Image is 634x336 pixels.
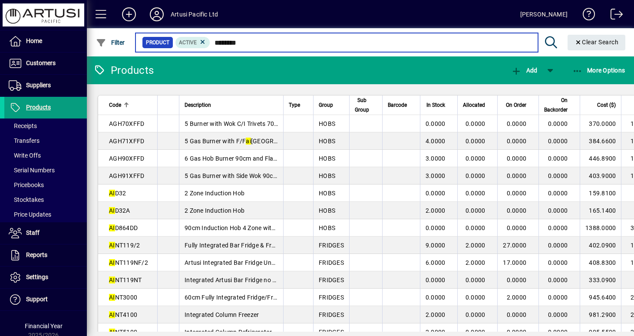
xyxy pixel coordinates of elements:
[185,100,211,110] span: Description
[507,207,527,214] span: 0.0000
[146,38,169,47] span: Product
[319,190,335,197] span: HOBS
[4,267,87,288] a: Settings
[109,155,144,162] span: AGH90XFFD
[319,172,335,179] span: HOBS
[246,138,251,145] em: ai
[4,53,87,74] a: Customers
[548,311,568,318] span: 0.0000
[109,329,137,336] span: NT5100
[355,96,369,115] span: Sub Group
[568,35,626,50] button: Clear
[548,120,568,127] span: 0.0000
[548,242,568,249] span: 0.0000
[109,224,138,231] span: D864DD
[426,155,446,162] span: 3.0000
[548,190,568,197] span: 0.0000
[179,40,197,46] span: Active
[185,155,302,162] span: 6 Gas Hob Burner 90cm and Flame F lure
[143,7,171,22] button: Profile
[9,137,40,144] span: Transfers
[548,138,568,145] span: 0.0000
[109,259,148,266] span: NT119NF/2
[9,211,51,218] span: Price Updates
[548,207,568,214] span: 0.0000
[507,155,527,162] span: 0.0000
[185,329,272,336] span: Integrated Column Refrigerator
[185,224,330,231] span: 90cm Induction Hob 4 Zone with Downdraft Venting
[548,224,568,231] span: 0.0000
[109,120,144,127] span: AGH70XFFD
[507,329,527,336] span: 0.0000
[466,172,485,179] span: 0.0000
[575,39,619,46] span: Clear Search
[25,323,63,329] span: Financial Year
[289,100,308,110] div: Type
[9,167,55,174] span: Serial Numbers
[580,306,621,323] td: 981.2900
[580,184,621,202] td: 159.8100
[503,242,526,249] span: 27.0000
[466,329,485,336] span: 0.0000
[185,207,244,214] span: 2 Zone Induction Hob
[185,277,287,283] span: Integrated Artusi Bar Fridge no Front
[4,163,87,178] a: Serial Numbers
[570,63,627,78] button: More Options
[26,296,48,303] span: Support
[319,100,344,110] div: Group
[109,190,126,197] span: D32
[185,259,328,266] span: Artusi Integrated Bar Fridge Underbench no Freezer
[580,167,621,184] td: 403.9000
[507,277,527,283] span: 0.0000
[185,100,278,110] div: Description
[580,202,621,219] td: 165.1400
[26,229,40,236] span: Staff
[109,207,115,214] em: AI
[548,329,568,336] span: 0.0000
[507,120,527,127] span: 0.0000
[548,294,568,301] span: 0.0000
[109,172,144,179] span: AGH91XFFD
[466,120,485,127] span: 0.0000
[426,100,445,110] span: In Stock
[544,96,568,115] span: On Backorder
[9,152,41,159] span: Write Offs
[506,100,526,110] span: On Order
[548,172,568,179] span: 0.0000
[503,259,526,266] span: 17.0000
[185,242,286,249] span: Fully Integrated Bar Fridge & Freezer
[9,181,44,188] span: Pricebooks
[509,63,539,78] button: Add
[185,172,329,179] span: 5 Gas Burner with Side Wok 90cm and Flame F lure
[426,242,446,249] span: 9.0000
[109,207,130,214] span: D32A
[511,67,537,74] span: Add
[4,207,87,222] a: Price Updates
[109,138,144,145] span: AGH71XFFD
[319,207,335,214] span: HOBS
[426,311,446,318] span: 2.0000
[319,294,344,301] span: FRIDGES
[426,172,446,179] span: 3.0000
[4,148,87,163] a: Write Offs
[26,37,42,44] span: Home
[548,155,568,162] span: 0.0000
[4,178,87,192] a: Pricebooks
[185,311,259,318] span: Integrated Column Freezer
[466,207,485,214] span: 0.0000
[319,138,335,145] span: HOBS
[466,224,485,231] span: 0.0000
[4,192,87,207] a: Stocktakes
[507,138,527,145] span: 0.0000
[109,311,115,318] em: AI
[426,259,446,266] span: 6.0000
[466,190,485,197] span: 0.0000
[109,294,137,301] span: NT3000
[115,7,143,22] button: Add
[388,100,415,110] div: Barcode
[171,7,218,21] div: Artusi Pacific Ltd
[319,277,344,283] span: FRIDGES
[94,35,127,50] button: Filter
[544,96,575,115] div: On Backorder
[185,138,342,145] span: 5 Gas Burner with F/F [GEOGRAPHIC_DATA] Wok 70cm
